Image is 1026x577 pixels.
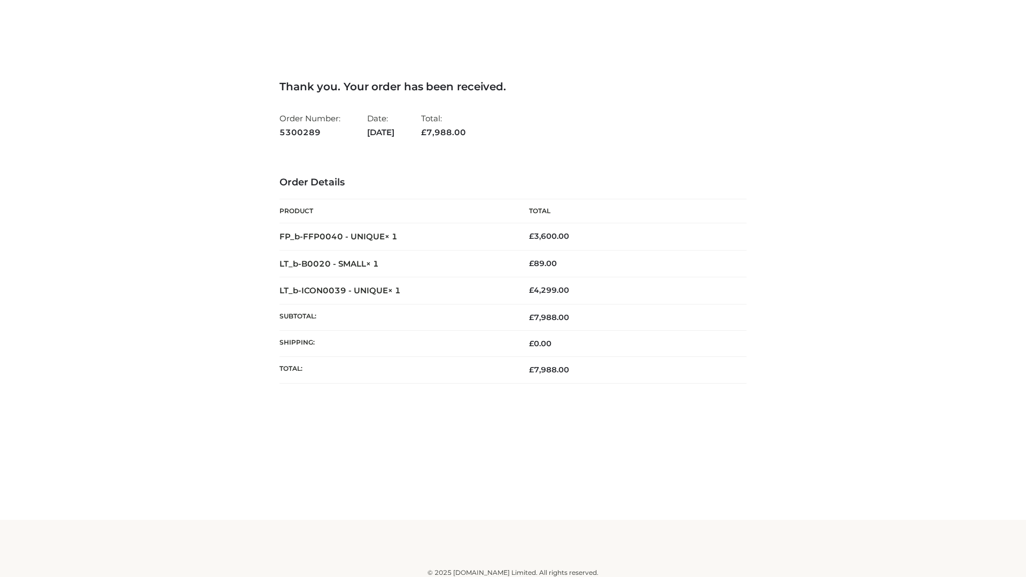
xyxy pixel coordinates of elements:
[529,231,534,241] span: £
[529,339,534,348] span: £
[279,109,340,142] li: Order Number:
[367,126,394,139] strong: [DATE]
[529,259,534,268] span: £
[421,127,466,137] span: 7,988.00
[421,109,466,142] li: Total:
[367,109,394,142] li: Date:
[513,199,747,223] th: Total
[529,231,569,241] bdi: 3,600.00
[529,285,569,295] bdi: 4,299.00
[385,231,398,241] strong: × 1
[279,304,513,330] th: Subtotal:
[366,259,379,269] strong: × 1
[421,127,426,137] span: £
[279,259,379,269] strong: LT_b-B0020 - SMALL
[279,80,747,93] h3: Thank you. Your order has been received.
[279,331,513,357] th: Shipping:
[529,313,569,322] span: 7,988.00
[529,259,557,268] bdi: 89.00
[279,126,340,139] strong: 5300289
[529,285,534,295] span: £
[279,231,398,241] strong: FP_b-FFP0040 - UNIQUE
[529,339,551,348] bdi: 0.00
[529,365,569,375] span: 7,988.00
[279,285,401,295] strong: LT_b-ICON0039 - UNIQUE
[529,365,534,375] span: £
[279,199,513,223] th: Product
[279,177,747,189] h3: Order Details
[529,313,534,322] span: £
[279,357,513,383] th: Total:
[388,285,401,295] strong: × 1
